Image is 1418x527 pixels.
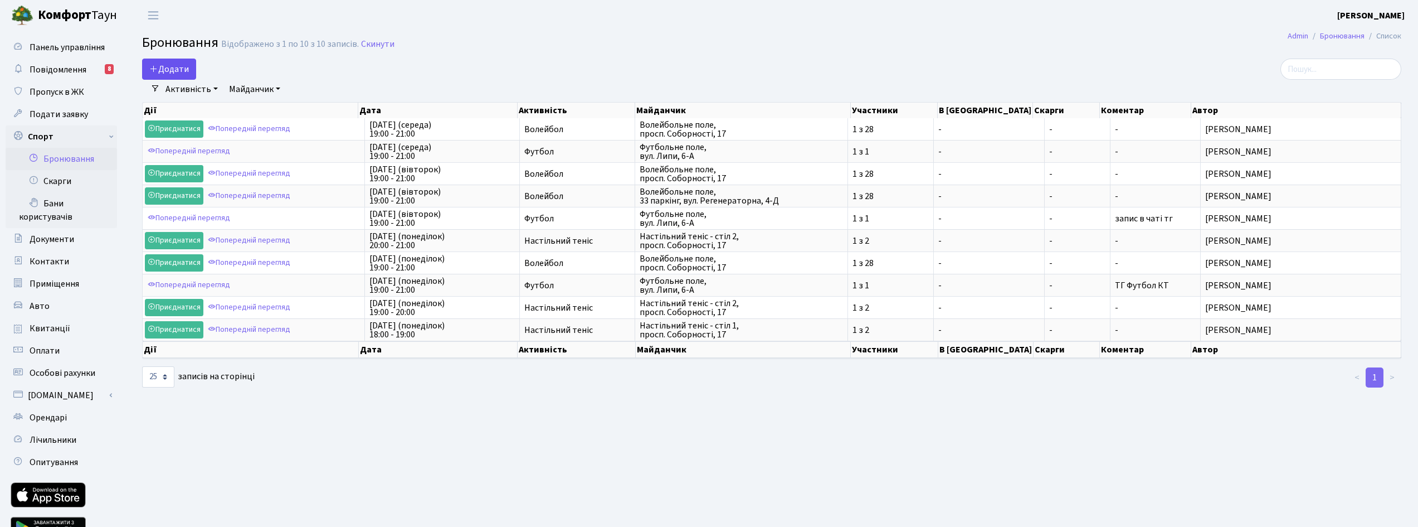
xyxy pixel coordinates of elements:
select: записів на сторінці [142,366,174,388]
th: Активність [518,341,636,358]
span: Футбольне поле, вул. Липи, 6-А [640,210,843,228]
span: Футбол [524,214,631,223]
span: - [938,259,1040,268]
a: Попередній перегляд [145,210,233,227]
b: Комфорт [38,6,91,24]
a: Попередній перегляд [205,321,293,339]
span: Настільний теніс - стіл 2, просп. Соборності, 17 [640,232,843,250]
span: Приміщення [30,278,79,290]
span: Пропуск в ЖК [30,86,84,98]
a: Приєднатися [145,120,203,138]
span: 1 з 1 [852,214,929,223]
a: Контакти [6,250,117,273]
span: 1 з 2 [852,326,929,335]
a: Скарги [6,170,117,192]
span: 1 з 28 [852,170,929,178]
a: Квитанції [6,317,117,340]
a: Приєднатися [145,232,203,249]
a: Приєднатися [145,187,203,205]
span: - [1049,170,1105,178]
a: Попередній перегляд [205,254,293,272]
span: 1 з 1 [852,147,929,156]
span: 1 з 2 [852,236,929,245]
a: Подати заявку [6,103,117,125]
span: - [1049,125,1105,134]
span: 1 з 1 [852,281,929,290]
th: Дії [143,103,358,118]
span: Повідомлення [30,64,86,76]
span: - [938,192,1040,201]
a: Панель управління [6,36,117,59]
a: Повідомлення8 [6,59,117,81]
th: Скарги [1034,341,1100,358]
span: Волейбол [524,259,631,268]
a: Пропуск в ЖК [6,81,117,103]
span: [DATE] (понеділок) 19:00 - 20:00 [369,299,515,317]
a: Приєднатися [145,254,203,272]
span: Подати заявку [30,108,88,120]
a: Майданчик [225,80,285,99]
span: - [1049,281,1105,290]
span: [PERSON_NAME] [1205,125,1396,134]
span: [PERSON_NAME] [1205,192,1396,201]
a: Авто [6,295,117,317]
a: Опитування [6,451,117,473]
a: Приєднатися [145,321,203,339]
span: - [1049,214,1105,223]
a: Бани користувачів [6,192,117,228]
span: [PERSON_NAME] [1205,303,1396,312]
span: - [938,281,1040,290]
th: Скарги [1033,103,1100,118]
nav: breadcrumb [1271,25,1418,48]
span: - [1049,236,1105,245]
th: Майданчик [635,103,850,118]
span: Панель управління [30,41,105,54]
span: - [1049,326,1105,335]
span: [DATE] (понеділок) 19:00 - 21:00 [369,254,515,272]
span: - [1115,168,1118,180]
span: 1 з 28 [852,125,929,134]
span: [DATE] (вівторок) 19:00 - 21:00 [369,210,515,228]
span: - [938,214,1040,223]
span: - [1049,259,1105,268]
li: Список [1365,30,1401,42]
b: [PERSON_NAME] [1337,9,1405,22]
th: Автор [1191,341,1401,358]
span: [PERSON_NAME] [1205,236,1396,245]
a: Приєднатися [145,299,203,316]
span: Документи [30,233,74,245]
span: Настільний теніс - стіл 2, просп. Соборності, 17 [640,299,843,317]
span: - [938,147,1040,156]
span: Футбольне поле, вул. Липи, 6-А [640,143,843,161]
span: [DATE] (понеділок) 19:00 - 21:00 [369,277,515,294]
span: Опитування [30,456,78,468]
span: Волейбольне поле, просп. Соборності, 17 [640,254,843,272]
a: Попередній перегляд [145,143,233,160]
span: [PERSON_NAME] [1205,281,1396,290]
span: - [1049,147,1105,156]
span: Контакти [30,255,69,268]
a: Попередній перегляд [205,299,293,316]
span: [DATE] (вівторок) 19:00 - 21:00 [369,187,515,205]
span: - [1049,303,1105,312]
span: Волейбольне поле, просп. Соборності, 17 [640,165,843,183]
span: - [1049,192,1105,201]
span: Волейбольне поле, 33 паркінг, вул. Регенераторна, 4-Д [640,187,843,205]
span: - [938,170,1040,178]
span: - [1115,235,1118,247]
div: 8 [105,64,114,74]
th: Дата [359,341,518,358]
span: [PERSON_NAME] [1205,147,1396,156]
span: - [938,125,1040,134]
span: Орендарі [30,412,67,424]
span: - [938,326,1040,335]
a: Приміщення [6,273,117,295]
button: Додати [142,59,196,80]
span: 1 з 28 [852,192,929,201]
a: Спорт [6,125,117,148]
span: - [1115,257,1118,269]
span: Волейбол [524,170,631,178]
span: - [938,303,1040,312]
label: записів на сторінці [142,366,255,388]
span: Особові рахунки [30,367,95,379]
